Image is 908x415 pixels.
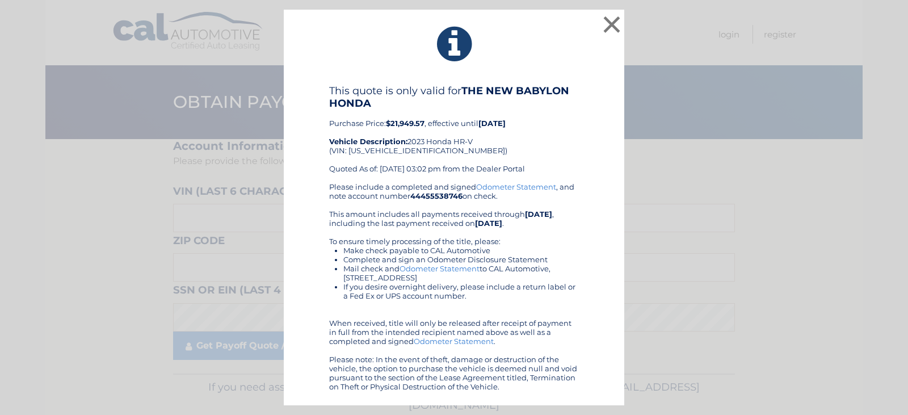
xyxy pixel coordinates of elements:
strong: Vehicle Description: [329,137,407,146]
b: $21,949.57 [386,119,424,128]
a: Odometer Statement [400,264,480,273]
li: If you desire overnight delivery, please include a return label or a Fed Ex or UPS account number. [343,282,579,300]
li: Complete and sign an Odometer Disclosure Statement [343,255,579,264]
button: × [600,13,623,36]
div: Please include a completed and signed , and note account number on check. This amount includes al... [329,182,579,391]
div: Purchase Price: , effective until 2023 Honda HR-V (VIN: [US_VEHICLE_IDENTIFICATION_NUMBER]) Quote... [329,85,579,182]
b: [DATE] [525,209,552,219]
b: [DATE] [475,219,502,228]
li: Make check payable to CAL Automotive [343,246,579,255]
b: 44455538746 [410,191,463,200]
li: Mail check and to CAL Automotive, [STREET_ADDRESS] [343,264,579,282]
a: Odometer Statement [414,337,494,346]
h4: This quote is only valid for [329,85,579,110]
b: [DATE] [478,119,506,128]
a: Odometer Statement [476,182,556,191]
b: THE NEW BABYLON HONDA [329,85,569,110]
